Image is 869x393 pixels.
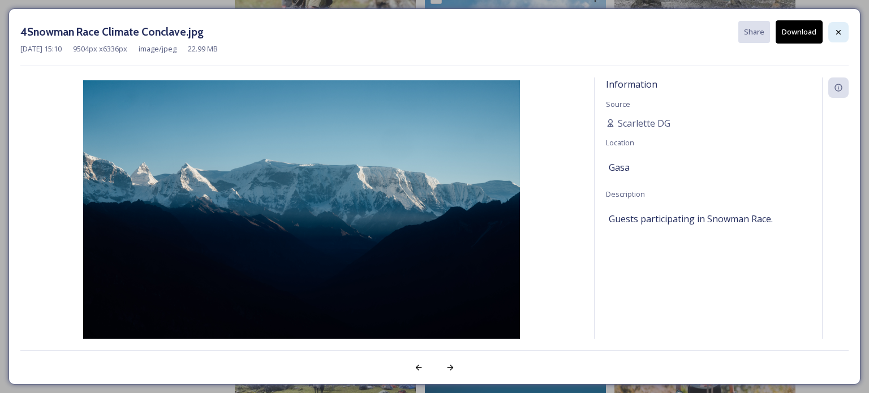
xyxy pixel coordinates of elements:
h3: 4Snowman Race Climate Conclave.jpg [20,24,204,40]
span: Source [606,99,630,109]
span: Guests participating in Snowman Race. [609,212,773,226]
button: Share [738,21,770,43]
span: 22.99 MB [188,44,218,54]
span: Scarlette DG [618,116,670,130]
span: [DATE] 15:10 [20,44,62,54]
span: Information [606,78,657,90]
img: 4Snowman%20Race%20Climate%20Conclave.jpg [20,80,583,372]
span: Description [606,189,645,199]
span: Location [606,137,634,148]
span: image/jpeg [139,44,177,54]
span: Gasa [609,161,630,174]
span: 9504 px x 6336 px [73,44,127,54]
button: Download [776,20,823,44]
